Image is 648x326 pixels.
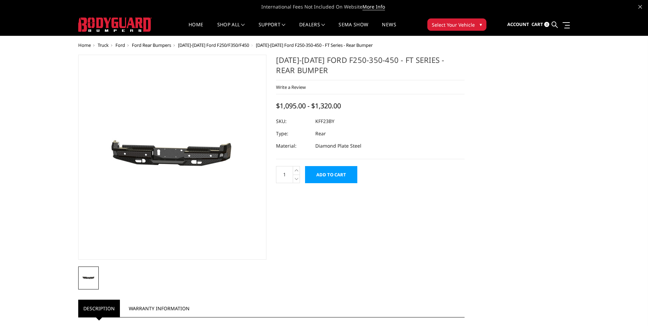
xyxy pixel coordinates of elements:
[305,166,357,183] input: Add to Cart
[132,42,171,48] a: Ford Rear Bumpers
[427,18,486,31] button: Select Your Vehicle
[315,115,334,127] dd: KFF23BY
[98,42,109,48] a: Truck
[115,42,125,48] a: Ford
[276,55,465,80] h1: [DATE]-[DATE] Ford F250-350-450 - FT Series - Rear Bumper
[189,22,203,36] a: Home
[544,22,549,27] span: 0
[80,274,97,282] img: 2023-2025 Ford F250-350-450 - FT Series - Rear Bumper
[217,22,245,36] a: shop all
[382,22,396,36] a: News
[507,15,529,34] a: Account
[299,22,325,36] a: Dealers
[124,300,195,317] a: Warranty Information
[178,42,249,48] a: [DATE]-[DATE] Ford F250/F350/F450
[362,3,385,10] a: More Info
[315,140,361,152] dd: Diamond Plate Steel
[78,42,91,48] a: Home
[276,84,306,90] a: Write a Review
[276,127,310,140] dt: Type:
[315,127,326,140] dd: Rear
[78,55,267,260] a: 2023-2025 Ford F250-350-450 - FT Series - Rear Bumper
[532,15,549,34] a: Cart 0
[339,22,368,36] a: SEMA Show
[78,17,152,32] img: BODYGUARD BUMPERS
[256,42,373,48] span: [DATE]-[DATE] Ford F250-350-450 - FT Series - Rear Bumper
[259,22,286,36] a: Support
[276,101,341,110] span: $1,095.00 - $1,320.00
[480,21,482,28] span: ▾
[432,21,475,28] span: Select Your Vehicle
[276,140,310,152] dt: Material:
[87,117,258,198] img: 2023-2025 Ford F250-350-450 - FT Series - Rear Bumper
[507,21,529,27] span: Account
[78,300,120,317] a: Description
[276,115,310,127] dt: SKU:
[532,21,543,27] span: Cart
